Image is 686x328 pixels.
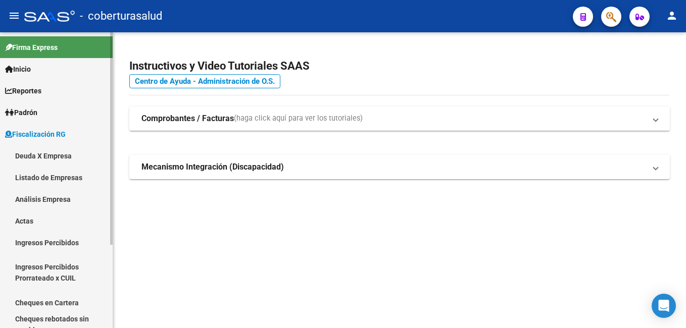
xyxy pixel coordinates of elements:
mat-expansion-panel-header: Comprobantes / Facturas(haga click aquí para ver los tutoriales) [129,106,670,131]
strong: Mecanismo Integración (Discapacidad) [141,161,284,173]
span: Padrón [5,107,37,118]
div: Open Intercom Messenger [652,294,676,318]
strong: Comprobantes / Facturas [141,113,234,124]
span: Fiscalización RG [5,129,66,140]
mat-icon: person [666,10,678,22]
span: (haga click aquí para ver los tutoriales) [234,113,363,124]
span: Inicio [5,64,31,75]
mat-expansion-panel-header: Mecanismo Integración (Discapacidad) [129,155,670,179]
mat-icon: menu [8,10,20,22]
a: Centro de Ayuda - Administración de O.S. [129,74,280,88]
span: - coberturasalud [80,5,162,27]
span: Firma Express [5,42,58,53]
span: Reportes [5,85,41,96]
h2: Instructivos y Video Tutoriales SAAS [129,57,670,76]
